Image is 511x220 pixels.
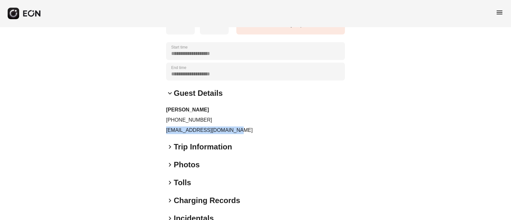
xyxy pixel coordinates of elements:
p: [PHONE_NUMBER] [166,116,345,124]
span: menu [496,9,503,16]
h3: [PERSON_NAME] [166,106,345,114]
span: keyboard_arrow_right [166,143,174,151]
span: keyboard_arrow_right [166,197,174,204]
h2: Guest Details [174,88,223,98]
span: keyboard_arrow_down [166,89,174,97]
span: keyboard_arrow_right [166,161,174,169]
span: keyboard_arrow_right [166,179,174,186]
h2: Photos [174,160,200,170]
p: [EMAIL_ADDRESS][DOMAIN_NAME] [166,126,345,134]
h2: Tolls [174,178,191,188]
h2: Charging Records [174,195,240,206]
h2: Trip Information [174,142,232,152]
